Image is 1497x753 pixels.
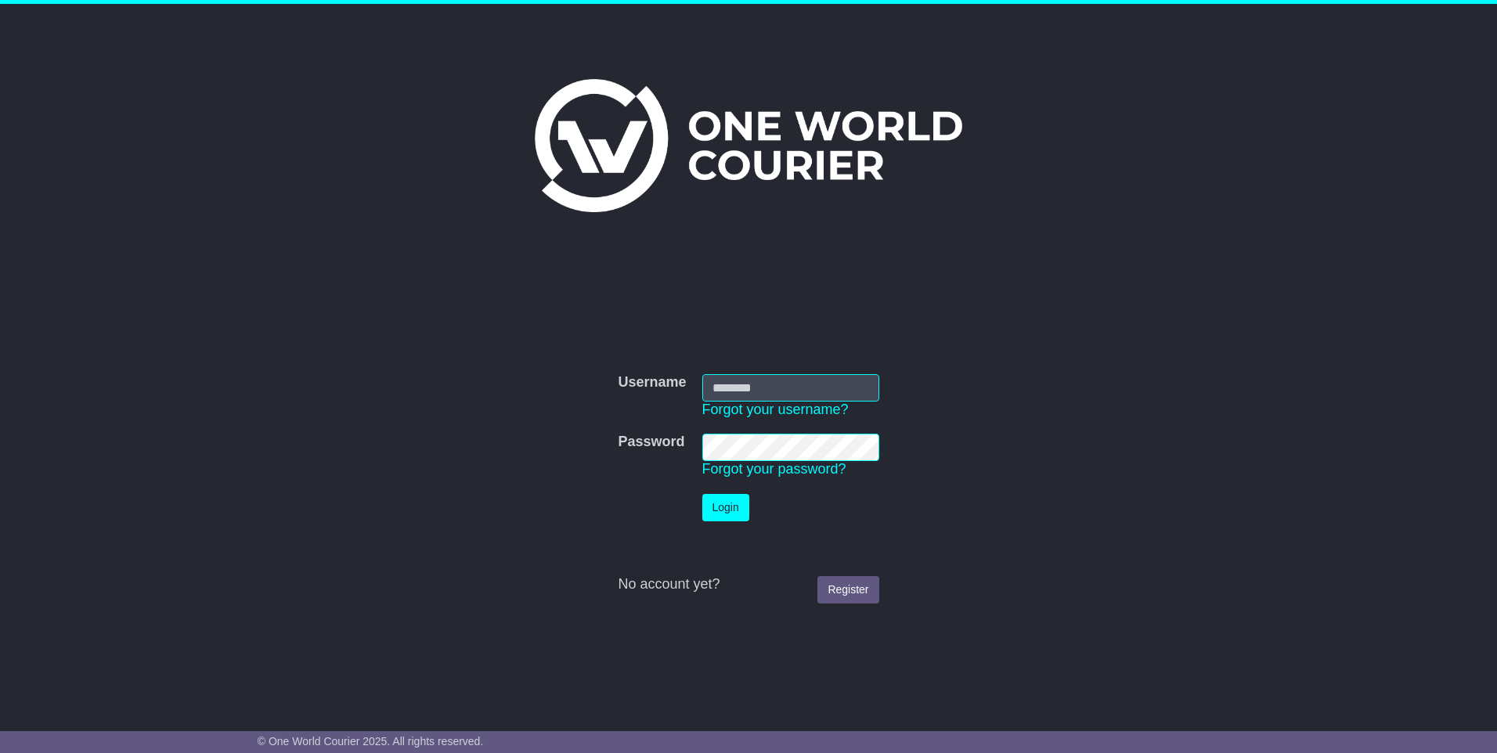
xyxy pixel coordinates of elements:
a: Forgot your username? [702,402,849,417]
button: Login [702,494,749,521]
a: Forgot your password? [702,461,846,477]
div: No account yet? [618,576,878,593]
label: Password [618,434,684,451]
img: One World [535,79,962,212]
span: © One World Courier 2025. All rights reserved. [258,735,484,748]
label: Username [618,374,686,391]
a: Register [817,576,878,603]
